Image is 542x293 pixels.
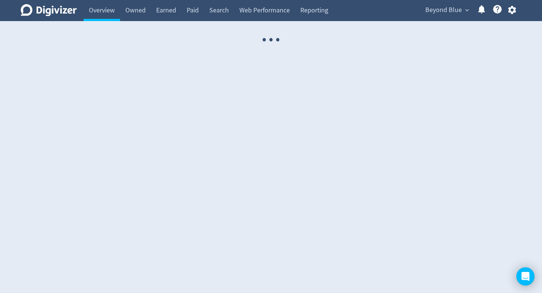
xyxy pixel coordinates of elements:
[268,21,274,59] span: ·
[516,267,534,285] div: Open Intercom Messenger
[464,7,470,14] span: expand_more
[425,4,462,16] span: Beyond Blue
[261,21,268,59] span: ·
[423,4,471,16] button: Beyond Blue
[274,21,281,59] span: ·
